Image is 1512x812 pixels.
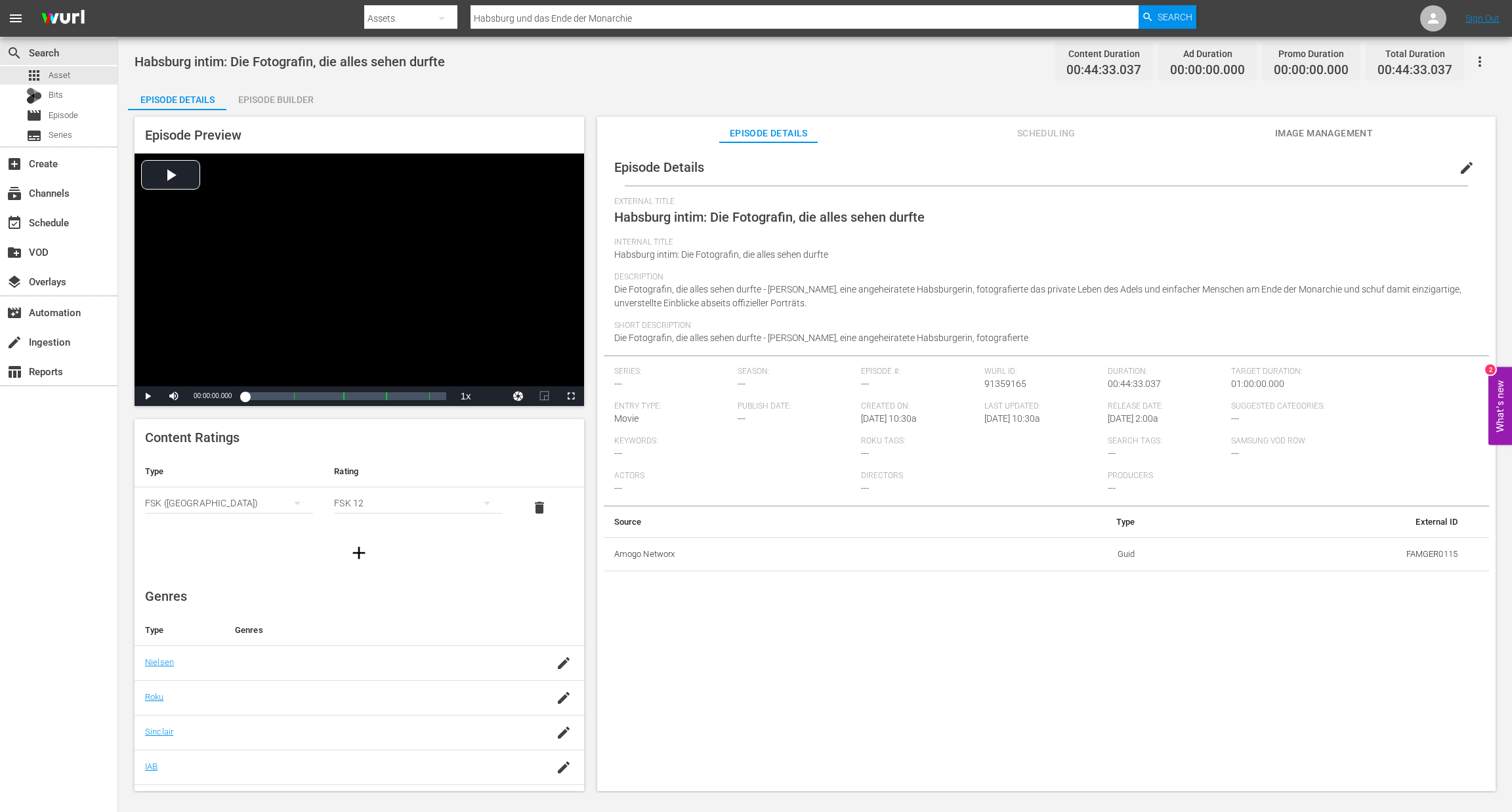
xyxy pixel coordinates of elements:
[614,249,828,260] span: Habsburg intim: Die Fotografin, die alles sehen durfte
[614,401,731,412] span: Entry Type:
[1488,367,1512,445] button: Open Feedback Widget
[49,129,72,142] span: Series
[7,45,22,61] span: Search
[1377,63,1452,78] span: 00:44:33.037
[614,333,1028,343] span: Die Fotografin, die alles sehen durfte - [PERSON_NAME], eine angeheiratete Habsburgerin, fotograf...
[26,88,42,104] div: Bits
[1459,160,1475,176] span: edit
[1274,45,1349,63] div: Promo Duration
[532,500,547,516] span: delete
[245,392,446,400] div: Progress Bar
[558,386,584,406] button: Fullscreen
[614,483,622,493] span: ---
[145,727,173,737] a: Sinclair
[614,448,622,458] span: ---
[145,588,187,604] span: Genres
[135,386,161,406] button: Play
[135,456,584,528] table: simple table
[614,378,622,389] span: ---
[984,378,1026,389] span: 91359165
[1485,365,1496,375] div: 2
[194,392,232,399] span: 00:00:00.000
[7,335,22,350] span: Ingestion
[324,456,513,487] th: Rating
[1465,13,1500,24] a: Sign Out
[334,485,502,521] div: FSK 12
[614,209,925,225] span: Habsburg intim: Die Fotografin, die alles sehen durfte
[135,153,584,406] div: Video Player
[7,305,22,321] span: Automation
[1139,5,1196,29] button: Search
[738,367,854,377] span: Season:
[224,615,536,646] th: Genres
[524,492,555,523] button: delete
[49,109,78,122] span: Episode
[145,657,174,667] a: Nielsen
[604,506,969,538] th: Source
[614,436,854,447] span: Keywords:
[49,89,63,102] span: Bits
[1108,436,1225,447] span: Search Tags:
[1231,413,1239,424] span: ---
[1108,483,1116,493] span: ---
[26,108,42,123] span: Episode
[614,197,1472,207] span: External Title
[145,692,164,702] a: Roku
[1231,448,1239,458] span: ---
[614,159,704,175] span: Episode Details
[1274,125,1373,142] span: Image Management
[614,413,639,424] span: Movie
[1145,506,1468,538] th: External ID
[145,485,313,521] div: FSK ([GEOGRAPHIC_DATA])
[604,537,969,571] th: Amogo Networx
[614,237,1472,248] span: Internal Title
[861,367,978,377] span: Episode #:
[145,430,240,445] span: Content Ratings
[7,364,22,380] span: Reports
[7,274,22,290] span: Overlays
[128,84,226,115] div: Episode Details
[1231,367,1471,377] span: Target Duration:
[614,471,854,481] span: Actors
[1108,471,1348,481] span: Producers
[969,506,1146,538] th: Type
[161,386,187,406] button: Mute
[738,401,854,412] span: Publish Date:
[26,128,42,144] span: Series
[128,84,226,110] button: Episode Details
[719,125,818,142] span: Episode Details
[135,54,445,70] span: Habsburg intim: Die Fotografin, die alles sehen durfte
[7,186,22,201] span: Channels
[8,10,24,26] span: menu
[26,68,42,83] span: Asset
[1066,45,1141,63] div: Content Duration
[135,456,324,487] th: Type
[7,215,22,231] span: Schedule
[1231,436,1348,447] span: Samsung VOD Row:
[453,386,479,406] button: Playback Rate
[861,378,869,389] span: ---
[861,471,1101,481] span: Directors
[1451,152,1482,184] button: edit
[1108,448,1116,458] span: ---
[226,84,325,115] div: Episode Builder
[861,436,1101,447] span: Roku Tags:
[1108,378,1161,389] span: 00:44:33.037
[145,761,157,771] a: IAB
[226,84,325,110] button: Episode Builder
[984,413,1040,424] span: [DATE] 10:30a
[614,272,1472,283] span: Description
[614,321,1472,331] span: Short Description
[505,386,532,406] button: Jump To Time
[604,506,1489,572] table: simple table
[861,448,869,458] span: ---
[984,401,1101,412] span: Last Updated:
[532,386,558,406] button: Picture-in-Picture
[1231,378,1284,389] span: 01:00:00.000
[1170,45,1245,63] div: Ad Duration
[1231,401,1471,412] span: Suggested Categories:
[1377,45,1452,63] div: Total Duration
[1108,401,1225,412] span: Release Date:
[614,284,1461,308] span: Die Fotografin, die alles sehen durfte - [PERSON_NAME], eine angeheiratete Habsburgerin, fotograf...
[49,69,70,82] span: Asset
